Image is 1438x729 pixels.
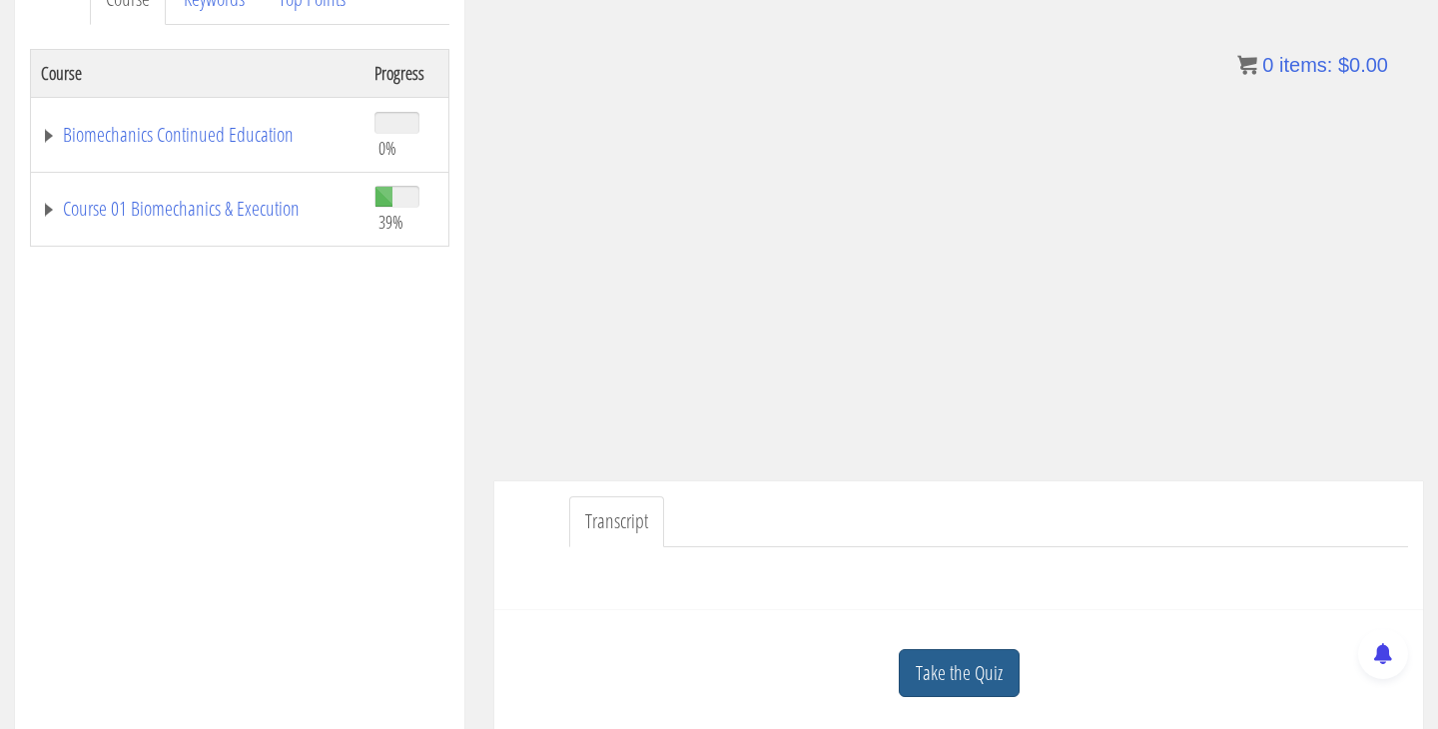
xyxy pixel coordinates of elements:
a: Transcript [569,496,664,547]
th: Progress [364,49,448,97]
span: 0% [378,137,396,159]
img: icon11.png [1237,55,1257,75]
span: 39% [378,211,403,233]
a: Biomechanics Continued Education [41,125,355,145]
a: Take the Quiz [899,649,1020,698]
span: items: [1279,54,1332,76]
th: Course [31,49,365,97]
a: Course 01 Biomechanics & Execution [41,199,355,219]
bdi: 0.00 [1338,54,1388,76]
a: 0 items: $0.00 [1237,54,1388,76]
span: $ [1338,54,1349,76]
span: 0 [1262,54,1273,76]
